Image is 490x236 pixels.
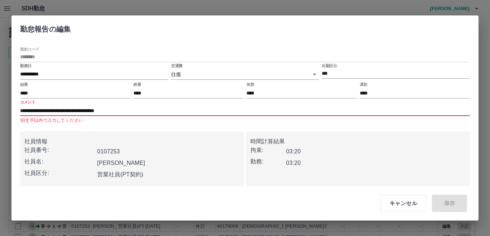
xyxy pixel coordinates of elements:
button: キャンセル [381,195,426,212]
b: [PERSON_NAME] [97,160,145,166]
p: 時間計算結果 [250,137,466,146]
label: 出勤区分 [322,63,337,68]
label: 始業 [20,82,28,87]
div: 往復 [171,69,319,80]
p: 拘束: [250,146,286,154]
p: 社員区分: [24,169,94,177]
label: 契約コード [20,46,39,52]
b: 03:20 [286,160,301,166]
label: 交通費 [171,63,183,68]
p: 勤務: [250,157,286,166]
p: 30文字以内で入力してください [20,117,470,124]
b: 03:20 [286,148,301,154]
label: 勤務日 [20,63,32,68]
label: 終業 [133,82,141,87]
label: 遅刻 [360,82,367,87]
h2: 勤怠報告の編集 [11,15,79,40]
b: 0107253 [97,148,120,154]
label: コメント [20,100,35,105]
p: 社員番号: [24,146,94,154]
p: 社員情報 [24,137,240,146]
label: 休憩 [246,82,254,87]
p: 社員名: [24,157,94,166]
b: 営業社員(PT契約) [97,171,143,177]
